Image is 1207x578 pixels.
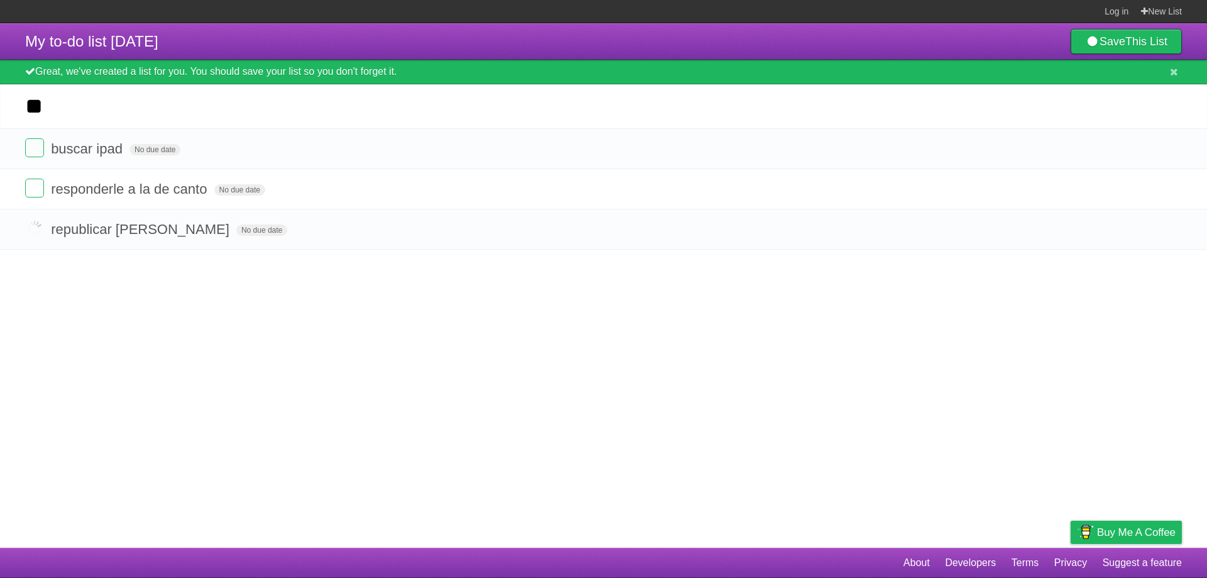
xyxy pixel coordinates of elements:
a: Terms [1011,551,1039,575]
a: Suggest a feature [1103,551,1182,575]
label: Done [25,138,44,157]
a: SaveThis List [1071,29,1182,54]
a: About [903,551,930,575]
span: republicar [PERSON_NAME] [51,221,233,237]
span: Buy me a coffee [1097,521,1176,543]
span: No due date [130,144,180,155]
span: responderle a la de canto [51,181,210,197]
b: This List [1125,35,1167,48]
a: Developers [945,551,996,575]
a: Privacy [1054,551,1087,575]
img: Buy me a coffee [1077,521,1094,543]
span: No due date [214,184,265,196]
span: buscar ipad [51,141,126,157]
span: No due date [236,225,287,236]
label: Done [25,179,44,197]
span: My to-do list [DATE] [25,33,158,50]
label: Done [25,219,44,238]
a: Buy me a coffee [1071,521,1182,544]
